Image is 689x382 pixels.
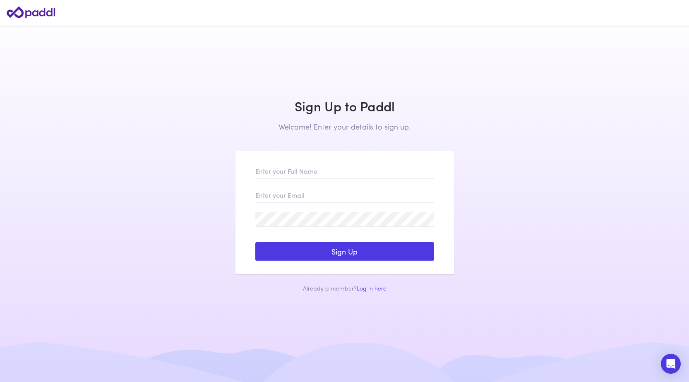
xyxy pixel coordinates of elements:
[235,284,454,292] div: Already a member?
[255,164,434,178] input: Enter your Full Name
[255,188,434,202] input: Enter your Email
[357,284,387,292] a: Log in here
[235,122,454,131] h2: Welcome! Enter your details to sign up.
[255,242,434,261] button: Sign Up
[235,98,454,114] h1: Sign Up to Paddl
[661,354,681,374] div: Open Intercom Messenger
